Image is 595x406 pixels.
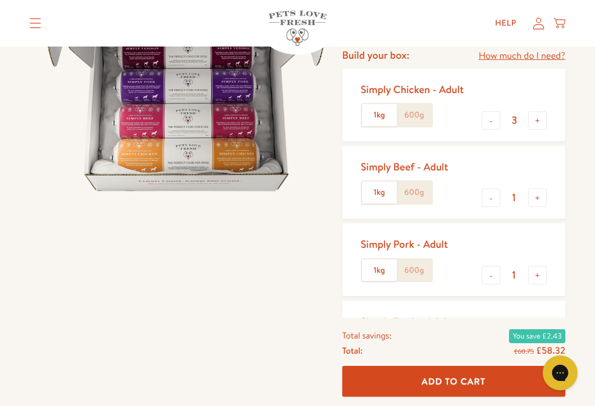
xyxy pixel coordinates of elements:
a: How much do I need? [479,48,565,64]
div: Simply Chicken - Adult [361,83,464,96]
button: - [482,188,500,207]
button: - [482,266,500,284]
span: Total: [342,343,363,358]
label: 600g [397,259,432,282]
span: £58.32 [536,344,565,357]
button: + [528,188,547,207]
button: + [528,111,547,130]
summary: Translation missing: en.sections.header.menu [20,9,51,38]
s: £60.75 [514,347,533,356]
span: Add To Cart [422,375,486,387]
div: Simply Pork - Adult [361,237,448,251]
img: Pets Love Fresh [268,10,327,46]
div: Simply Duck - Adult [361,315,451,328]
span: Total savings: [342,328,392,343]
span: You save £2.43 [509,329,565,343]
button: - [482,111,500,130]
label: 1kg [362,259,397,282]
a: Help [486,12,526,35]
button: + [528,266,547,284]
div: Simply Beef - Adult [361,160,449,173]
button: Add To Cart [342,366,565,397]
iframe: Gorgias live chat messenger [537,351,583,394]
label: 1kg [362,181,397,204]
h4: Build your box: [342,48,410,62]
label: 600g [397,104,432,126]
label: 1kg [362,104,397,126]
label: 600g [397,181,432,204]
